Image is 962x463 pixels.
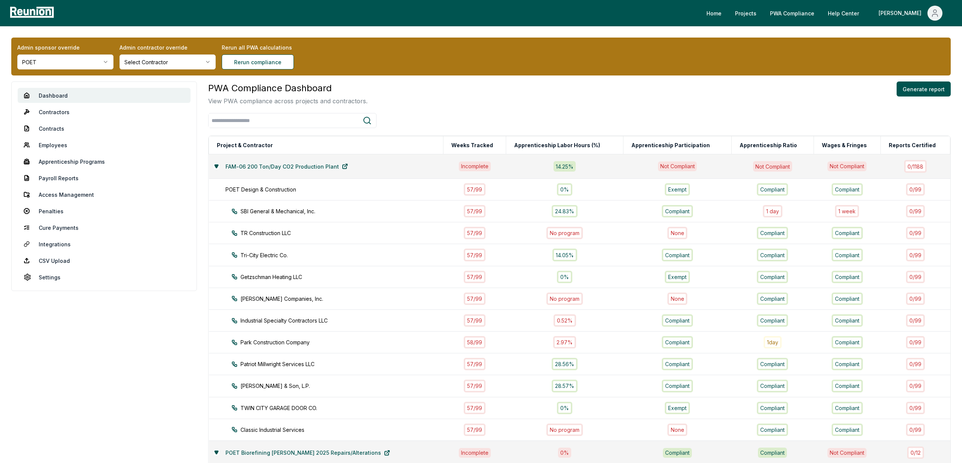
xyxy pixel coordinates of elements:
[906,358,925,370] div: 0 / 99
[450,138,495,153] button: Weeks Tracked
[18,237,191,252] a: Integrations
[459,448,491,458] div: Incomplete
[18,253,191,268] a: CSV Upload
[222,54,294,69] button: Rerun compliance
[757,227,788,239] div: Compliant
[231,317,457,324] div: Industrial Specialty Contractors LLC
[832,314,863,327] div: Compliant
[464,336,486,348] div: 58 / 99
[231,426,457,434] div: Classic Industrial Services
[906,380,925,392] div: 0 / 99
[764,6,820,21] a: PWA Compliance
[231,404,457,412] div: TWIN CITY GARAGE DOOR CO.
[464,358,486,370] div: 57 / 99
[215,138,274,153] button: Project & Contractor
[873,6,948,21] button: [PERSON_NAME]
[906,336,925,348] div: 0 / 99
[554,161,576,171] div: 14.25 %
[897,81,951,97] button: Generate report
[231,251,457,259] div: Tri-City Electric Co.
[832,249,863,261] div: Compliant
[835,205,859,217] div: 1 week
[832,271,863,283] div: Compliant
[667,424,688,436] div: None
[757,402,788,414] div: Compliant
[554,314,576,327] div: 0.52%
[219,445,396,460] a: POET Biorefining [PERSON_NAME] 2025 Repairs/Alterations
[18,154,191,169] a: Apprenticeship Programs
[832,336,863,348] div: Compliant
[119,44,216,51] label: Admin contractor override
[906,249,925,261] div: 0 / 99
[887,138,937,153] button: Reports Certified
[18,137,191,152] a: Employees
[879,6,924,21] div: [PERSON_NAME]
[557,271,572,283] div: 0%
[757,249,788,261] div: Compliant
[464,249,486,261] div: 57 / 99
[222,44,318,51] label: Rerun all PWA calculations
[552,358,578,370] div: 28.56%
[662,314,693,327] div: Compliant
[18,220,191,235] a: Cure Payments
[753,161,792,171] div: Not Compliant
[464,314,486,327] div: 57 / 99
[546,293,583,305] div: No program
[906,424,925,436] div: 0 / 99
[552,249,577,261] div: 14.05%
[459,161,491,171] div: Incomplete
[553,336,576,348] div: 2.97%
[738,138,799,153] button: Apprenticeship Ratio
[630,138,711,153] button: Apprenticeship Participation
[18,121,191,136] a: Contracts
[757,314,788,327] div: Compliant
[757,424,788,436] div: Compliant
[18,204,191,219] a: Penalties
[662,358,693,370] div: Compliant
[231,207,457,215] div: SBI General & Mechanical, Inc.
[665,402,690,414] div: Exempt
[662,205,693,217] div: Compliant
[231,295,457,303] div: [PERSON_NAME] Companies, Inc.
[665,183,690,196] div: Exempt
[906,183,925,196] div: 0 / 99
[225,186,451,193] div: POET Design & Construction
[832,402,863,414] div: Compliant
[907,446,924,459] div: 0 / 12
[231,338,457,346] div: Park Construction Company
[832,380,863,392] div: Compliant
[662,380,693,392] div: Compliant
[757,380,788,392] div: Compliant
[906,293,925,305] div: 0 / 99
[757,183,788,196] div: Compliant
[906,314,925,327] div: 0 / 99
[906,205,925,217] div: 0 / 99
[464,183,486,196] div: 57 / 99
[231,382,457,390] div: [PERSON_NAME] & Son, L.P.
[822,6,865,21] a: Help Center
[17,44,113,51] label: Admin sponsor override
[231,360,457,368] div: Patriot Millwright Services LLC
[763,205,782,217] div: 1 day
[464,380,486,392] div: 57 / 99
[557,183,572,196] div: 0%
[464,424,486,436] div: 57 / 99
[700,6,728,21] a: Home
[832,227,863,239] div: Compliant
[904,160,927,172] div: 0 / 1188
[658,161,697,171] div: Not Compliant
[552,380,578,392] div: 28.57%
[219,159,354,174] a: FAM-06 200 Ton/Day CO2 Production Plant
[667,293,688,305] div: None
[546,227,583,239] div: No program
[464,293,486,305] div: 57 / 99
[231,229,457,237] div: TR Construction LLC
[464,271,486,283] div: 57 / 99
[552,205,578,217] div: 24.83%
[513,138,602,153] button: Apprenticeship Labor Hours (%)
[18,270,191,285] a: Settings
[832,358,863,370] div: Compliant
[546,424,583,436] div: No program
[832,424,863,436] div: Compliant
[667,227,688,239] div: None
